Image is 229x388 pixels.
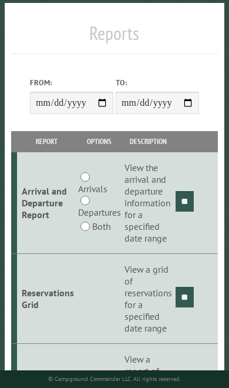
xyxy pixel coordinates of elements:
h1: Reports [11,22,217,54]
label: From: [30,77,113,88]
th: Report [17,131,76,152]
td: View a grid of reservations for a specified date range [123,254,174,344]
td: View the arrival and departure information for a specified date range [123,152,174,254]
label: To: [116,77,199,88]
label: Departures [78,205,121,219]
label: Both [92,219,110,233]
small: © Campground Commander LLC. All rights reserved. [48,375,181,383]
td: Arrival and Departure Report [17,152,76,254]
td: Reservations Grid [17,254,76,344]
th: Options [76,131,122,152]
label: Arrivals [78,182,107,196]
th: Description [123,131,174,152]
